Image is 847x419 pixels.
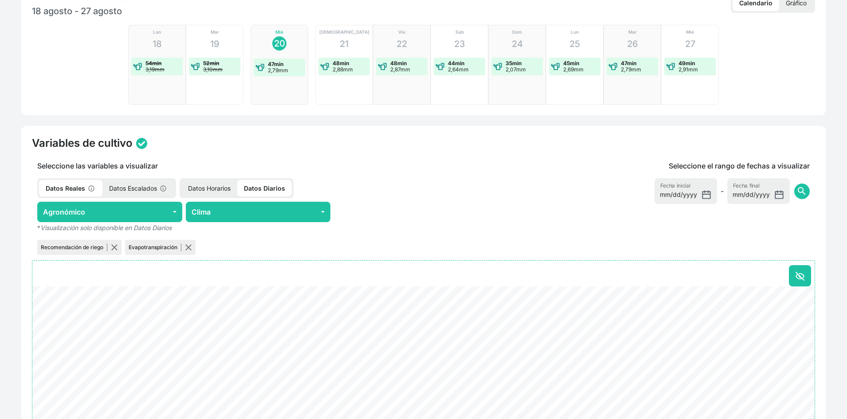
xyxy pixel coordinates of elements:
[129,243,181,251] p: Evapotranspiración
[493,62,502,71] img: water-event
[685,37,695,51] p: 27
[237,180,292,196] p: Datos Diarios
[686,29,694,35] p: Mié
[145,60,161,67] strong: 54min
[390,60,407,67] strong: 48min
[621,60,636,67] strong: 47min
[666,62,675,71] img: water-event
[448,67,469,73] p: 2,64mm
[454,37,465,51] p: 23
[669,161,810,171] p: Seleccione el rango de fechas a visualizar
[448,60,464,67] strong: 44min
[319,29,369,35] p: [DEMOGRAPHIC_DATA]
[153,29,161,35] p: Lun
[203,67,223,73] p: 3,10mm
[390,67,410,73] p: 2,87mm
[102,180,174,196] p: Datos Escalados
[340,37,349,51] p: 21
[181,180,237,196] p: Datos Horarios
[608,62,617,71] img: water-event
[721,186,724,196] span: -
[211,29,219,35] p: Mar
[320,62,329,71] img: water-event
[333,60,349,67] strong: 48min
[32,4,423,18] p: 18 agosto - 27 agosto
[333,67,353,73] p: 2,88mm
[569,37,580,51] p: 25
[37,202,182,222] button: Agronómico
[274,37,285,50] p: 20
[268,67,288,74] p: 2,79mm
[136,138,147,149] img: status
[571,29,579,35] p: Lun
[563,67,584,73] p: 2,69mm
[39,180,102,196] p: Datos Reales
[396,37,407,51] p: 22
[41,243,107,251] p: Recomendación de riego
[627,37,638,51] p: 26
[32,161,484,171] p: Seleccione las variables a visualizar
[506,60,522,67] strong: 35min
[133,62,142,71] img: water-event
[796,186,807,196] span: search
[435,62,444,71] img: water-event
[145,67,165,73] p: 3,19mm
[512,37,523,51] p: 24
[621,67,641,73] p: 2,79mm
[551,62,560,71] img: water-event
[398,29,405,35] p: Vie
[275,29,283,35] p: Mié
[255,63,264,72] img: water-event
[455,29,464,35] p: Sáb
[506,67,526,73] p: 2,07mm
[186,202,331,222] button: Clima
[512,29,522,35] p: Dom
[203,60,219,67] strong: 52min
[268,61,283,67] strong: 47min
[210,37,220,51] p: 19
[32,137,133,150] h4: Variables de cultivo
[563,60,579,67] strong: 45min
[153,37,162,51] p: 18
[678,60,695,67] strong: 49min
[191,62,200,71] img: water-event
[789,265,811,286] button: Ocultar todo
[678,67,698,73] p: 2,91mm
[40,224,172,231] em: Visualización solo disponible en Datos Diarios
[378,62,387,71] img: water-event
[628,29,637,35] p: Mar
[794,184,810,199] button: search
